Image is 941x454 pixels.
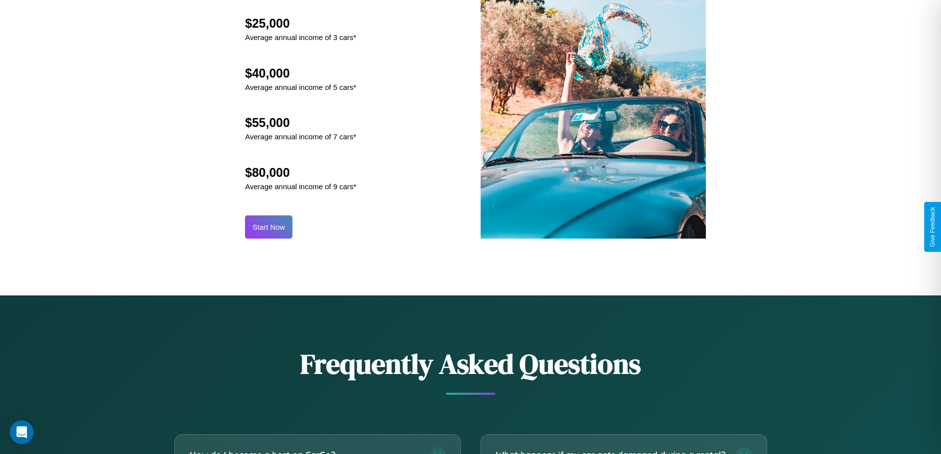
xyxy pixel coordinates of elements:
[245,180,356,193] p: Average annual income of 9 cars*
[245,66,356,81] h2: $40,000
[245,81,356,94] p: Average annual income of 5 cars*
[245,31,356,44] p: Average annual income of 3 cars*
[245,16,356,31] h2: $25,000
[245,215,292,239] button: Start Now
[10,420,34,444] div: Open Intercom Messenger
[245,165,356,180] h2: $80,000
[245,130,356,143] p: Average annual income of 7 cars*
[245,116,356,130] h2: $55,000
[929,207,936,247] div: Give Feedback
[174,345,767,383] h2: Frequently Asked Questions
